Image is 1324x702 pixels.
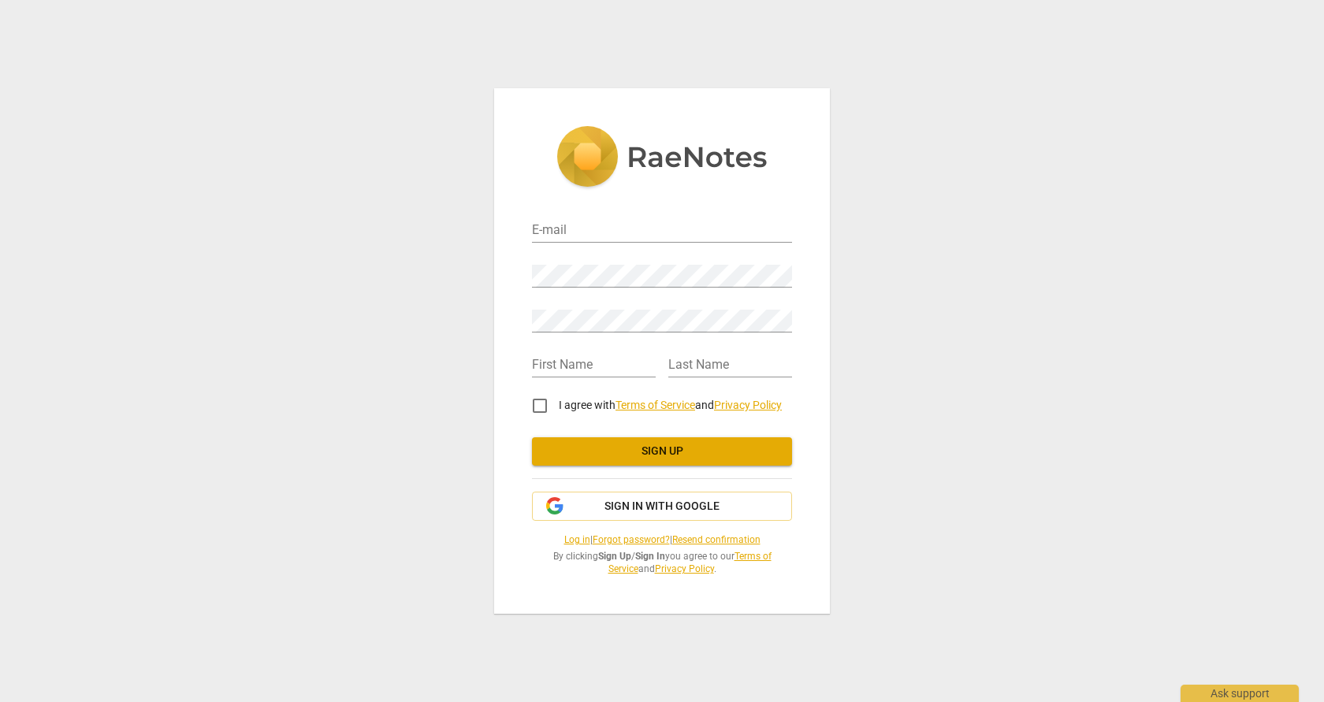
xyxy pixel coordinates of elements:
a: Forgot password? [593,534,670,545]
b: Sign Up [598,551,631,562]
img: 5ac2273c67554f335776073100b6d88f.svg [556,126,768,191]
span: Sign up [545,444,779,459]
a: Privacy Policy [655,563,714,574]
a: Resend confirmation [672,534,761,545]
button: Sign in with Google [532,492,792,522]
b: Sign In [635,551,665,562]
a: Terms of Service [616,399,695,411]
span: Sign in with Google [604,499,720,514]
a: Log in [564,534,590,545]
div: Ask support [1181,685,1299,702]
span: I agree with and [559,399,782,411]
button: Sign up [532,437,792,466]
span: | | [532,533,792,547]
a: Privacy Policy [714,399,782,411]
span: By clicking / you agree to our and . [532,550,792,576]
a: Terms of Service [608,551,772,575]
